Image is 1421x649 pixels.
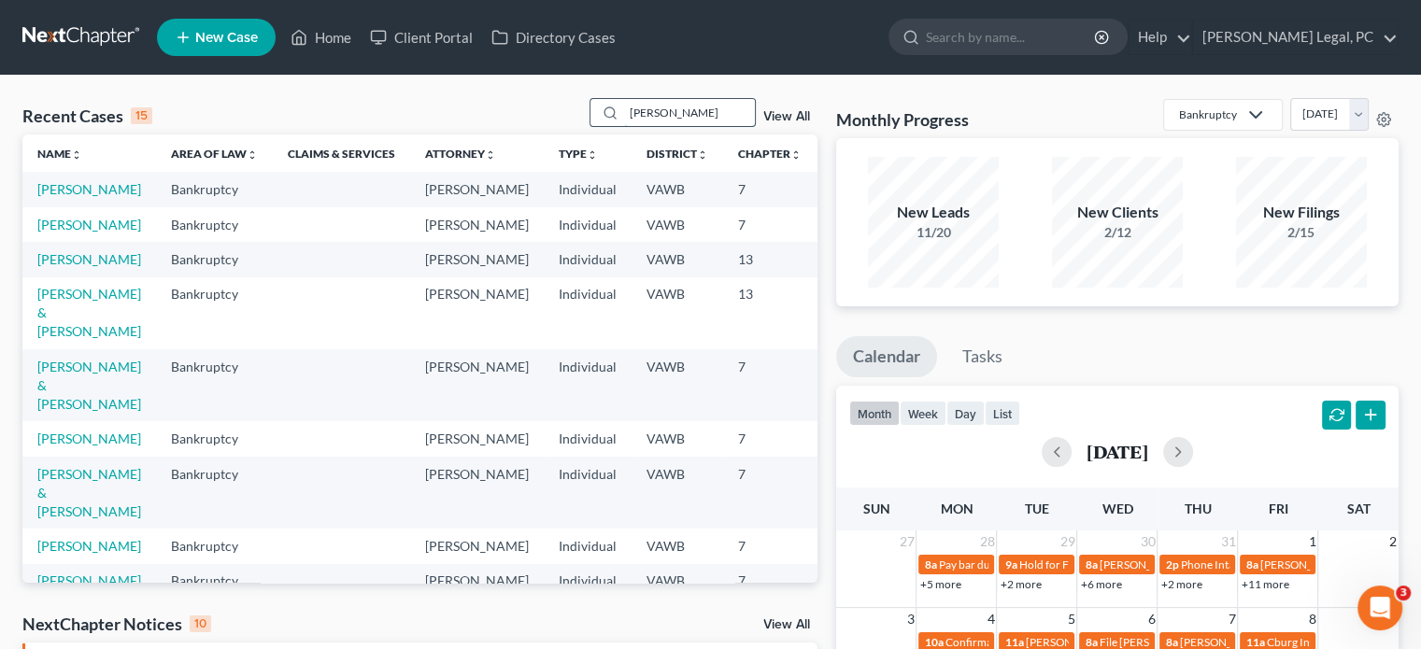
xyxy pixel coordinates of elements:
[22,613,211,635] div: NextChapter Notices
[1080,577,1121,591] a: +6 more
[1236,202,1367,223] div: New Filings
[1145,608,1157,630] span: 6
[763,110,810,123] a: View All
[37,430,141,446] a: [PERSON_NAME]
[723,564,817,599] td: 7
[817,242,906,276] td: 25-70614
[763,618,810,631] a: View All
[410,529,544,563] td: [PERSON_NAME]
[544,242,632,276] td: Individual
[559,147,598,161] a: Typeunfold_more
[1396,586,1411,600] span: 3
[37,217,141,233] a: [PERSON_NAME]
[1099,635,1283,649] span: File [PERSON_NAME] [DATE] - partial
[1226,608,1237,630] span: 7
[71,149,82,161] i: unfold_more
[37,538,141,554] a: [PERSON_NAME]
[247,149,258,161] i: unfold_more
[1052,223,1183,242] div: 2/12
[156,242,273,276] td: Bankruptcy
[1387,530,1399,553] span: 2
[977,530,996,553] span: 28
[632,172,723,206] td: VAWB
[37,251,141,267] a: [PERSON_NAME]
[723,421,817,456] td: 7
[1193,21,1398,54] a: [PERSON_NAME] Legal, PC
[723,529,817,563] td: 7
[945,336,1019,377] a: Tasks
[156,529,273,563] td: Bankruptcy
[868,202,999,223] div: New Leads
[1065,608,1076,630] span: 5
[156,277,273,349] td: Bankruptcy
[37,466,141,519] a: [PERSON_NAME] & [PERSON_NAME]
[1346,501,1370,516] span: Sat
[410,457,544,529] td: [PERSON_NAME]
[632,277,723,349] td: VAWB
[1160,577,1201,591] a: +2 more
[945,635,1256,649] span: Confirmation hearing for [PERSON_NAME] & [PERSON_NAME]
[1165,557,1178,571] span: 2p
[632,242,723,276] td: VAWB
[817,421,906,456] td: 25-70604
[985,608,996,630] span: 4
[632,457,723,529] td: VAWB
[1306,608,1317,630] span: 8
[632,349,723,421] td: VAWB
[544,207,632,242] td: Individual
[632,421,723,456] td: VAWB
[723,349,817,421] td: 7
[938,557,1000,571] span: Pay bar dues
[22,105,152,127] div: Recent Cases
[410,349,544,421] td: [PERSON_NAME]
[1052,202,1183,223] div: New Clients
[410,242,544,276] td: [PERSON_NAME]
[156,349,273,421] td: Bankruptcy
[926,20,1097,54] input: Search by name...
[924,635,943,649] span: 10a
[410,421,544,456] td: [PERSON_NAME]
[1025,501,1049,516] span: Tue
[37,147,82,161] a: Nameunfold_more
[868,223,999,242] div: 11/20
[1165,635,1177,649] span: 8a
[1058,530,1076,553] span: 29
[904,608,916,630] span: 3
[156,207,273,242] td: Bankruptcy
[1241,577,1288,591] a: +11 more
[697,149,708,161] i: unfold_more
[900,401,946,426] button: week
[817,529,906,563] td: 25-70644
[37,286,141,339] a: [PERSON_NAME] & [PERSON_NAME]
[1099,557,1292,571] span: [PERSON_NAME] documents to trustee
[862,501,889,516] span: Sun
[1101,501,1132,516] span: Wed
[171,147,258,161] a: Area of Lawunfold_more
[632,564,723,599] td: VAWB
[817,172,906,206] td: 25-70626
[723,207,817,242] td: 7
[817,277,906,349] td: 23-70677
[195,31,258,45] span: New Case
[738,147,802,161] a: Chapterunfold_more
[817,349,906,421] td: 25-70319
[723,242,817,276] td: 13
[544,457,632,529] td: Individual
[156,172,273,206] td: Bankruptcy
[1004,635,1023,649] span: 11a
[544,529,632,563] td: Individual
[544,277,632,349] td: Individual
[919,577,960,591] a: +5 more
[723,277,817,349] td: 13
[723,457,817,529] td: 7
[723,172,817,206] td: 7
[1245,635,1264,649] span: 11a
[361,21,482,54] a: Client Portal
[156,421,273,456] td: Bankruptcy
[632,529,723,563] td: VAWB
[156,564,273,599] td: Bankruptcy
[1179,106,1237,122] div: Bankruptcy
[940,501,973,516] span: Mon
[1218,530,1237,553] span: 31
[985,401,1020,426] button: list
